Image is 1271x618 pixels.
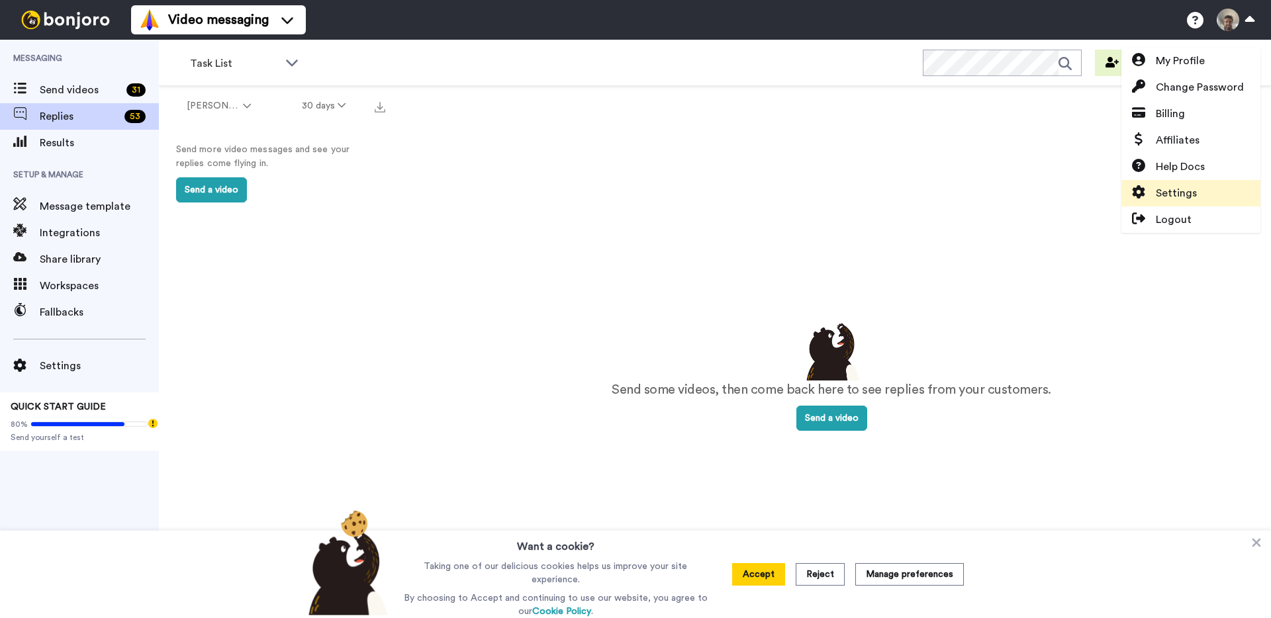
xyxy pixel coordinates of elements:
img: results-emptystates.png [798,320,865,380]
span: Share library [40,251,159,267]
button: Send a video [176,177,247,202]
span: Integrations [40,225,159,241]
span: Send videos [40,82,121,98]
span: Send yourself a test [11,432,148,443]
span: Affiliates [1156,132,1200,148]
span: Billing [1156,106,1185,122]
a: Send a video [796,414,867,423]
span: My Profile [1156,53,1205,69]
button: Send a video [796,406,867,431]
div: Tooltip anchor [147,418,159,429]
span: Change Password [1156,79,1244,95]
span: Logout [1156,212,1192,228]
button: Invite [1095,50,1160,76]
a: Settings [1121,180,1260,206]
a: My Profile [1121,48,1260,74]
span: QUICK START GUIDE [11,402,106,412]
button: Accept [732,563,785,586]
p: By choosing to Accept and continuing to use our website, you agree to our . [400,592,711,618]
a: Logout [1121,206,1260,233]
span: Results [40,135,159,151]
span: Help Docs [1156,159,1205,175]
div: 53 [124,110,146,123]
span: Task List [190,56,279,71]
div: 31 [126,83,146,97]
p: Send more video messages and see your replies come flying in. [176,143,375,171]
span: Replies [40,109,119,124]
button: [PERSON_NAME] [162,94,277,118]
span: Settings [40,358,159,374]
a: Billing [1121,101,1260,127]
img: bj-logo-header-white.svg [16,11,115,29]
img: export.svg [375,102,385,112]
a: Cookie Policy [532,607,591,616]
img: bear-with-cookie.png [297,509,395,615]
button: Reject [796,563,845,586]
p: Send some videos, then come back here to see replies from your customers. [612,380,1051,400]
a: Affiliates [1121,127,1260,154]
a: Change Password [1121,74,1260,101]
span: 80% [11,419,28,429]
button: Export all results that match these filters now. [371,96,389,116]
button: 30 days [277,94,371,118]
p: Taking one of our delicious cookies helps us improve your site experience. [400,560,711,586]
span: Settings [1156,185,1197,201]
span: Fallbacks [40,304,159,320]
span: Message template [40,199,159,214]
img: vm-color.svg [139,9,160,30]
span: Video messaging [168,11,269,29]
h3: Want a cookie? [517,531,594,554]
button: Manage preferences [855,563,964,586]
a: Help Docs [1121,154,1260,180]
span: Workspaces [40,278,159,294]
span: [PERSON_NAME] [187,99,240,112]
